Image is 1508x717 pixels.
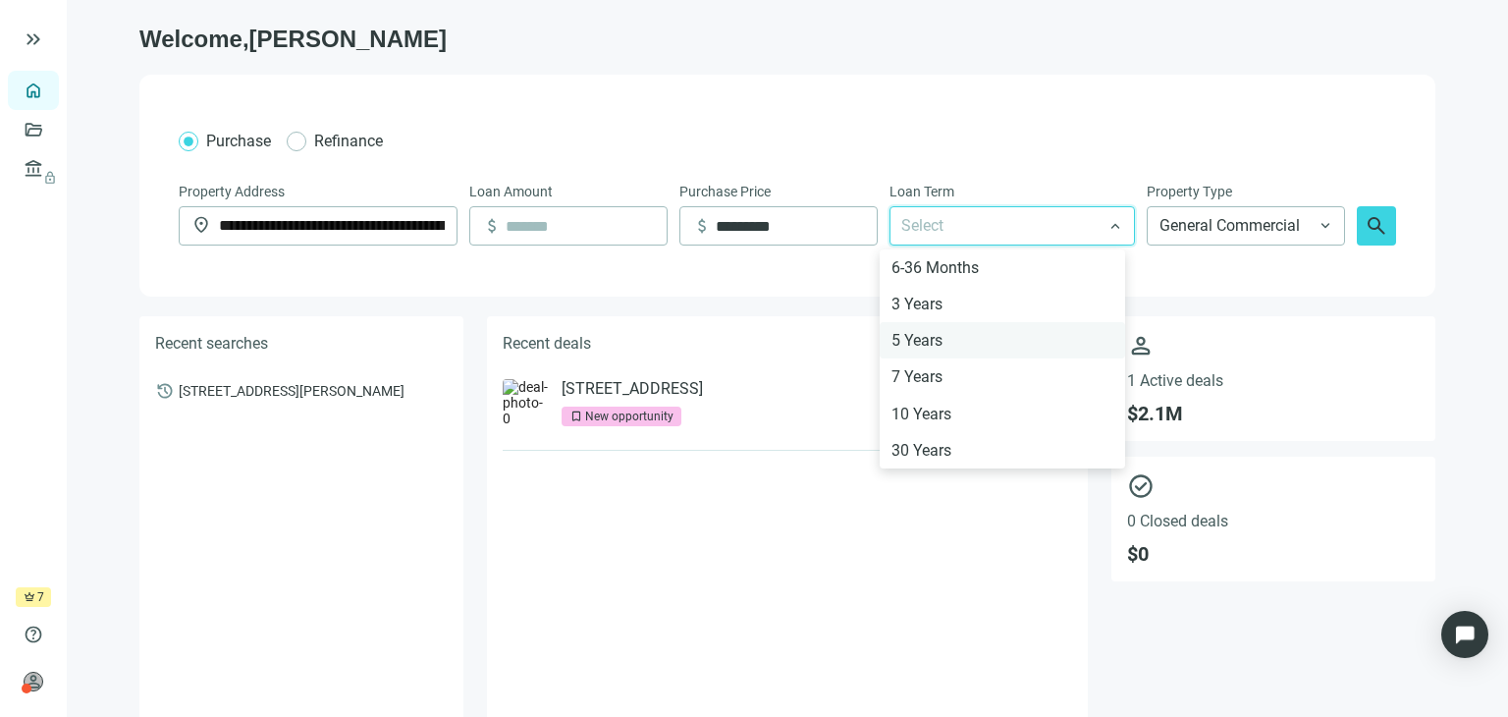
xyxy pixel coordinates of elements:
img: deal-photo-0 [503,379,550,426]
a: [STREET_ADDRESS] [562,379,703,399]
div: New opportunity [585,407,673,426]
span: attach_money [482,216,502,236]
span: $ 0 [1127,542,1420,566]
span: bookmark [569,410,583,423]
button: keyboard_double_arrow_right [22,28,45,51]
span: person [1127,332,1420,359]
div: Open Intercom Messenger [1441,611,1488,658]
button: search [1357,206,1396,246]
div: 5 Years [891,328,1113,353]
h5: Recent deals [503,332,591,356]
span: 1 Active deals [1127,371,1420,390]
span: search [1365,214,1388,238]
span: check_circle [1127,472,1420,500]
div: 30 Years [880,432,1125,469]
span: Property Type [1147,181,1232,202]
span: 7 [37,587,44,607]
span: Purchase [206,132,271,150]
div: 5 Years [880,322,1125,358]
h1: Welcome, [PERSON_NAME] [139,24,1435,55]
span: Property Address [179,181,285,202]
div: 7 Years [891,364,1113,389]
div: 10 Years [891,402,1113,426]
span: help [24,625,43,644]
span: Loan Term [889,181,954,202]
span: General Commercial [1159,207,1332,245]
h5: Recent searches [155,332,268,356]
div: 6-36 Months [880,249,1125,286]
span: location_on [191,215,211,235]
span: crown [24,591,35,603]
div: 10 Years [880,396,1125,432]
span: Refinance [314,132,383,150]
div: 3 Years [880,286,1125,322]
span: Loan Amount [469,181,553,202]
span: Purchase Price [679,181,771,202]
span: [STREET_ADDRESS][PERSON_NAME] [179,381,404,399]
span: attach_money [692,216,712,236]
div: 30 Years [891,438,1113,463]
span: 0 Closed deals [1127,512,1420,530]
span: $ 2.1M [1127,402,1420,425]
span: person [24,672,43,691]
div: 3 Years [891,292,1113,316]
span: history [155,381,175,401]
div: 7 Years [880,358,1125,395]
div: 6-36 Months [891,255,1113,280]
